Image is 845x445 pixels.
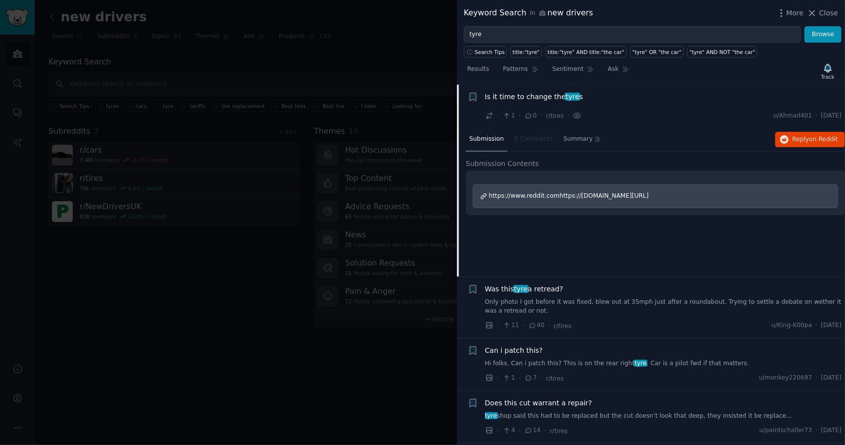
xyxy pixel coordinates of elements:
[485,284,563,294] a: Was thistyrea retread?
[819,8,838,18] span: Close
[821,111,842,120] span: [DATE]
[519,111,521,121] span: ·
[524,426,541,435] span: 14
[816,111,818,120] span: ·
[821,426,842,435] span: [DATE]
[530,9,535,18] span: in
[485,412,842,421] a: tyreshop said this had to be replaced but the cut doesn’t look that deep, they insisted it be rep...
[502,321,519,330] span: 11
[552,65,584,74] span: Sentiment
[464,7,593,19] div: Keyword Search new drivers
[773,111,812,120] span: u/Ahmad401
[524,374,537,383] span: 7
[497,111,499,121] span: ·
[523,321,525,331] span: ·
[466,159,539,169] span: Submission Contents
[821,73,835,80] div: Track
[485,298,842,315] a: Only photo I got before it was fixed, blew out at 35mph just after a roundabout. Trying to settle...
[759,374,812,383] span: u/monkey220697
[484,412,498,419] span: tyre
[821,374,842,383] span: [DATE]
[775,132,845,148] button: Replyon Reddit
[550,428,568,435] span: r/tires
[502,111,515,120] span: 1
[464,61,493,82] a: Results
[519,426,521,436] span: ·
[513,49,540,56] div: title:"tyre"
[469,135,504,144] span: Submission
[546,375,564,382] span: r/tires
[632,49,682,56] div: "tyre" OR "the car"
[565,93,580,101] span: tyre
[787,8,804,18] span: More
[485,398,593,408] a: Does this cut warrant a repair?
[513,285,529,293] span: tyre
[528,321,545,330] span: 40
[464,26,801,43] input: Try a keyword related to your business
[563,135,593,144] span: Summary
[485,345,543,356] a: Can i patch this?
[554,323,572,330] span: r/tires
[473,184,838,208] a: https://www.reddit.comhttps://[DOMAIN_NAME][URL]
[804,26,842,43] button: Browse
[548,321,550,331] span: ·
[499,61,542,82] a: Patterns
[497,426,499,436] span: ·
[630,46,684,57] a: "tyre" OR "the car"
[464,46,507,57] button: Search Tips
[608,65,619,74] span: Ask
[497,321,499,331] span: ·
[502,426,515,435] span: 4
[519,373,521,384] span: ·
[541,373,543,384] span: ·
[567,111,569,121] span: ·
[549,61,597,82] a: Sentiment
[467,65,489,74] span: Results
[502,374,515,383] span: 1
[809,136,838,143] span: on Reddit
[776,8,804,18] button: More
[818,61,838,82] button: Track
[546,46,627,57] a: title:"tyre" AND title:"the car"
[524,111,537,120] span: 0
[687,46,757,57] a: "tyre" AND NOT "the car"
[816,426,818,435] span: ·
[485,359,842,368] a: Hi folks. Can i patch this? This is on the rear righttyre. Car is a pilot fwd if that matters.
[489,192,649,199] span: https://www.reddit.comhttps://[DOMAIN_NAME][URL]
[793,135,838,144] span: Reply
[771,321,812,330] span: u/King-K00pa
[547,49,624,56] div: title:"tyre" AND title:"the car"
[485,284,563,294] span: Was this a retread?
[544,426,546,436] span: ·
[604,61,633,82] a: Ask
[546,112,564,119] span: r/tires
[816,321,818,330] span: ·
[821,321,842,330] span: [DATE]
[503,65,528,74] span: Patterns
[690,49,755,56] div: "tyre" AND NOT "the car"
[485,92,583,102] a: Is it time to change thetyres
[497,373,499,384] span: ·
[475,49,505,56] span: Search Tips
[634,360,647,367] span: tyre
[759,426,812,435] span: u/paintschaller73
[816,374,818,383] span: ·
[485,92,583,102] span: Is it time to change the s
[807,8,838,18] button: Close
[541,111,543,121] span: ·
[510,46,542,57] a: title:"tyre"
